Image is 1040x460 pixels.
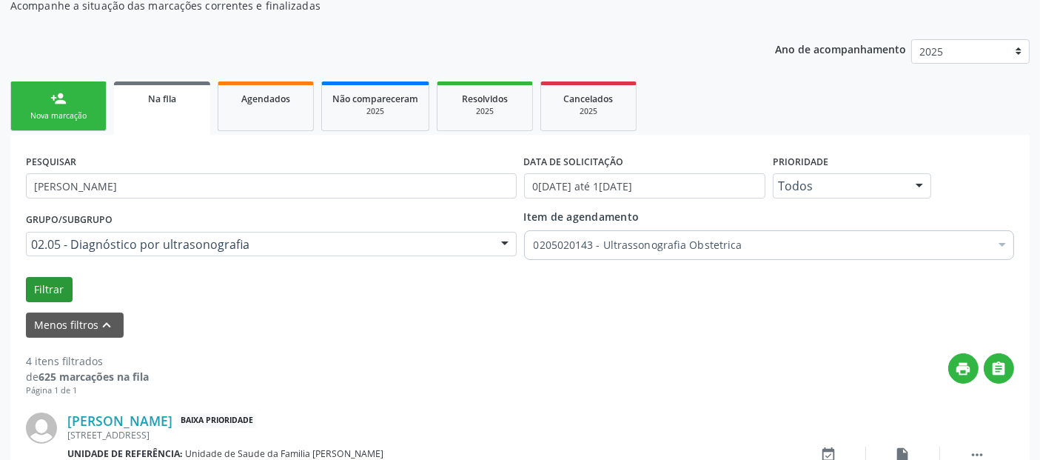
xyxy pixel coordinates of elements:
[534,238,990,253] span: 0205020143 - Ultrassonografia Obstetrica
[773,150,828,173] label: Prioridade
[956,361,972,377] i: print
[241,93,290,105] span: Agendados
[524,150,624,173] label: DATA DE SOLICITAÇÃO
[50,90,67,107] div: person_add
[984,353,1014,384] button: 
[186,447,384,460] span: Unidade de Saude da Familia [PERSON_NAME]
[99,317,115,333] i: keyboard_arrow_up
[148,93,176,105] span: Na fila
[26,277,73,302] button: Filtrar
[26,353,149,369] div: 4 itens filtrados
[67,413,172,429] a: [PERSON_NAME]
[551,106,625,117] div: 2025
[26,369,149,384] div: de
[775,39,906,58] p: Ano de acompanhamento
[26,384,149,397] div: Página 1 de 1
[778,179,901,193] span: Todos
[26,313,124,339] button: Menos filtroskeyboard_arrow_up
[448,106,522,117] div: 2025
[564,93,614,105] span: Cancelados
[332,93,418,105] span: Não compareceram
[462,93,508,105] span: Resolvidos
[26,413,57,444] img: img
[26,150,76,173] label: PESQUISAR
[67,429,792,441] div: [STREET_ADDRESS]
[26,173,517,199] input: Nome, CNS
[991,361,1007,377] i: 
[67,447,183,460] b: Unidade de referência:
[332,106,418,117] div: 2025
[38,370,149,384] strong: 625 marcações na fila
[178,413,256,429] span: Baixa Prioridade
[948,353,979,384] button: print
[524,210,640,224] span: Item de agendamento
[21,110,95,121] div: Nova marcação
[524,173,765,199] input: Selecione um intervalo
[31,237,486,252] span: 02.05 - Diagnóstico por ultrasonografia
[26,209,113,232] label: Grupo/Subgrupo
